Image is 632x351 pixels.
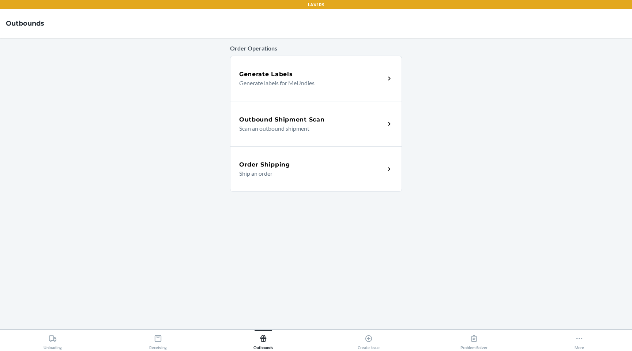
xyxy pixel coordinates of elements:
[460,332,488,350] div: Problem Solver
[421,330,527,350] button: Problem Solver
[230,44,402,53] p: Order Operations
[230,101,402,146] a: Outbound Shipment ScanScan an outbound shipment
[527,330,632,350] button: More
[239,160,290,169] h5: Order Shipping
[575,332,584,350] div: More
[239,115,324,124] h5: Outbound Shipment Scan
[239,169,379,178] p: Ship an order
[239,70,293,79] h5: Generate Labels
[230,56,402,101] a: Generate LabelsGenerate labels for MeUndies
[253,332,273,350] div: Outbounds
[6,19,44,28] h4: Outbounds
[149,332,167,350] div: Receiving
[358,332,380,350] div: Create Issue
[239,79,379,87] p: Generate labels for MeUndies
[211,330,316,350] button: Outbounds
[105,330,211,350] button: Receiving
[316,330,421,350] button: Create Issue
[230,146,402,192] a: Order ShippingShip an order
[239,124,379,133] p: Scan an outbound shipment
[308,1,324,8] p: LAX1RS
[44,332,62,350] div: Unloading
